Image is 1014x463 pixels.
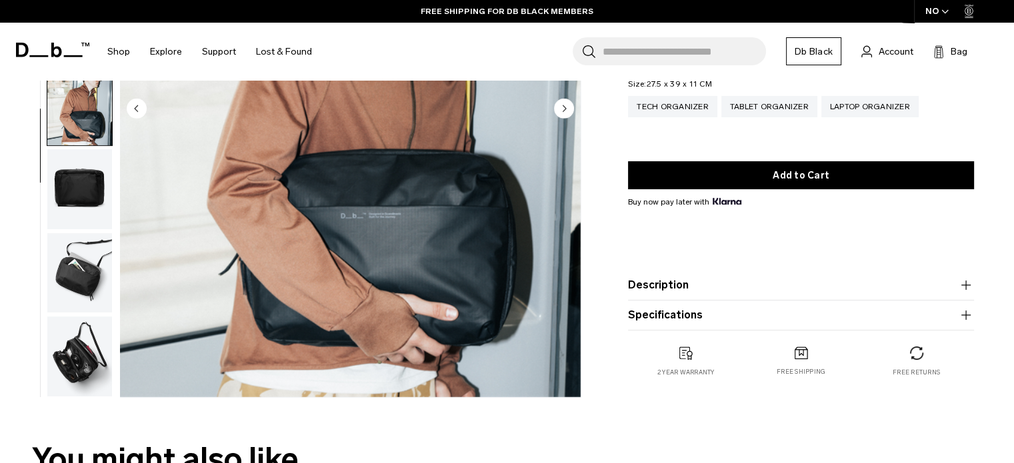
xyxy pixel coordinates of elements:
[657,368,715,377] p: 2 year warranty
[821,96,919,117] a: Laptop Organizer
[202,28,236,75] a: Support
[786,37,841,65] a: Db Black
[861,43,913,59] a: Account
[47,149,112,229] img: Ramverk Laptop Organizer 16" Black Out
[646,79,711,89] span: 27.5 x 39 x 11 CM
[127,98,147,121] button: Previous slide
[628,277,974,293] button: Description
[713,198,741,205] img: {"height" => 20, "alt" => "Klarna"}
[47,65,113,146] button: Ramverk Laptop Organizer 16" Black Out
[879,45,913,59] span: Account
[628,161,974,189] button: Add to Cart
[47,316,112,396] img: Ramverk Laptop Organizer 16" Black Out
[256,28,312,75] a: Lost & Found
[107,28,130,75] a: Shop
[47,65,112,145] img: Ramverk Laptop Organizer 16" Black Out
[628,196,741,208] span: Buy now pay later with
[47,233,112,313] img: Ramverk Laptop Organizer 16" Black Out
[721,96,817,117] a: Tablet Organizer
[777,368,825,377] p: Free shipping
[893,368,940,377] p: Free returns
[421,5,593,17] a: FREE SHIPPING FOR DB BLACK MEMBERS
[933,43,967,59] button: Bag
[150,28,182,75] a: Explore
[97,23,322,81] nav: Main Navigation
[47,316,113,397] button: Ramverk Laptop Organizer 16" Black Out
[628,307,974,323] button: Specifications
[628,96,717,117] a: Tech Organizer
[628,80,712,88] legend: Size:
[47,149,113,230] button: Ramverk Laptop Organizer 16" Black Out
[47,232,113,314] button: Ramverk Laptop Organizer 16" Black Out
[554,98,574,121] button: Next slide
[951,45,967,59] span: Bag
